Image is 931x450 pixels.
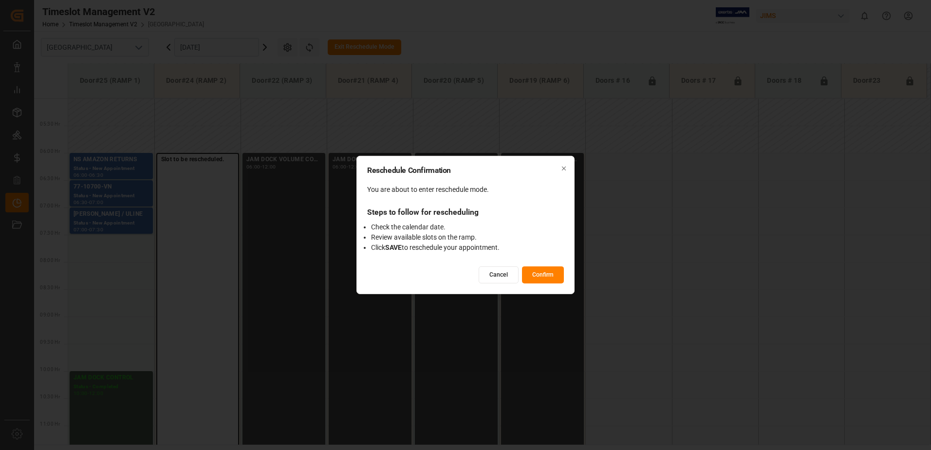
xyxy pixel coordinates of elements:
h2: Reschedule Confirmation [367,167,564,174]
li: Review available slots on the ramp. [371,232,564,243]
button: Confirm [522,266,564,283]
div: Steps to follow for rescheduling [367,206,564,219]
div: You are about to enter reschedule mode. [367,185,564,195]
li: Check the calendar date. [371,222,564,232]
li: Click to reschedule your appointment. [371,243,564,253]
strong: SAVE [385,244,402,251]
button: Cancel [479,266,519,283]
